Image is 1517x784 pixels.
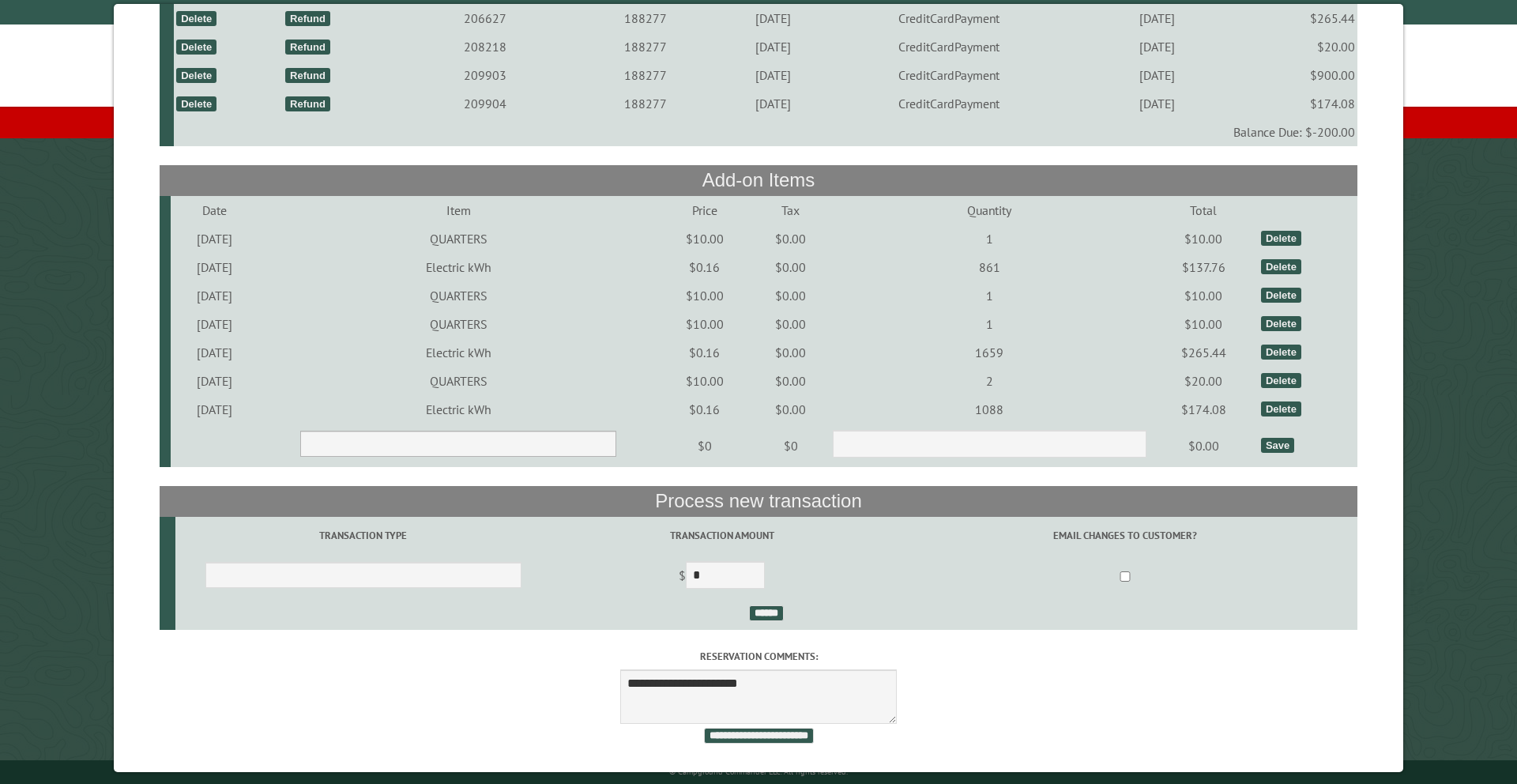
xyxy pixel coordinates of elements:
[657,253,751,281] td: $0.16
[403,4,567,32] td: 206627
[830,310,1149,338] td: 1
[160,165,1358,195] th: Add-on Items
[259,281,657,310] td: QUARTERS
[171,338,259,367] td: [DATE]
[259,253,657,281] td: Electric kWh
[751,224,830,253] td: $0.00
[1237,32,1357,61] td: $20.00
[285,96,330,111] div: Refund
[830,395,1149,424] td: 1088
[822,4,1077,32] td: CreditCardPayment
[554,528,890,543] label: Transaction Amount
[176,11,216,26] div: Delete
[1149,253,1259,281] td: $137.76
[657,281,751,310] td: $10.00
[176,96,216,111] div: Delete
[1237,4,1357,32] td: $265.44
[751,253,830,281] td: $0.00
[724,4,821,32] td: [DATE]
[259,338,657,367] td: Electric kWh
[178,528,549,543] label: Transaction Type
[259,196,657,224] td: Item
[285,11,330,26] div: Refund
[1149,395,1259,424] td: $174.08
[1237,61,1357,89] td: $900.00
[403,32,567,61] td: 208218
[1261,316,1301,331] div: Delete
[551,555,893,599] td: $
[259,367,657,395] td: QUARTERS
[657,367,751,395] td: $10.00
[259,395,657,424] td: Electric kWh
[1149,367,1259,395] td: $20.00
[171,253,259,281] td: [DATE]
[171,367,259,395] td: [DATE]
[657,224,751,253] td: $10.00
[724,32,821,61] td: [DATE]
[830,253,1149,281] td: 861
[1149,424,1259,468] td: $0.00
[1077,61,1237,89] td: [DATE]
[171,224,259,253] td: [DATE]
[751,196,830,224] td: Tax
[171,310,259,338] td: [DATE]
[567,4,725,32] td: 188277
[822,61,1077,89] td: CreditCardPayment
[1077,32,1237,61] td: [DATE]
[830,281,1149,310] td: 1
[403,61,567,89] td: 209903
[830,338,1149,367] td: 1659
[724,61,821,89] td: [DATE]
[171,281,259,310] td: [DATE]
[176,68,216,83] div: Delete
[830,196,1149,224] td: Quantity
[171,196,259,224] td: Date
[724,89,821,118] td: [DATE]
[751,338,830,367] td: $0.00
[1149,196,1259,224] td: Total
[1237,89,1357,118] td: $174.08
[830,367,1149,395] td: 2
[1261,373,1301,388] div: Delete
[567,89,725,118] td: 188277
[567,61,725,89] td: 188277
[259,224,657,253] td: QUARTERS
[1261,231,1301,246] div: Delete
[1261,259,1301,274] div: Delete
[751,310,830,338] td: $0.00
[1149,224,1259,253] td: $10.00
[160,649,1358,664] label: Reservation comments:
[1149,281,1259,310] td: $10.00
[1077,4,1237,32] td: [DATE]
[751,424,830,468] td: $0
[657,196,751,224] td: Price
[822,32,1077,61] td: CreditCardPayment
[285,68,330,83] div: Refund
[403,89,567,118] td: 209904
[160,486,1358,516] th: Process new transaction
[1077,89,1237,118] td: [DATE]
[1261,288,1301,303] div: Delete
[657,310,751,338] td: $10.00
[895,528,1355,543] label: Email changes to customer?
[657,395,751,424] td: $0.16
[657,424,751,468] td: $0
[259,310,657,338] td: QUARTERS
[174,118,1357,146] td: Balance Due: $-200.00
[1149,310,1259,338] td: $10.00
[176,40,216,55] div: Delete
[669,767,848,777] small: © Campground Commander LLC. All rights reserved.
[171,395,259,424] td: [DATE]
[1261,401,1301,416] div: Delete
[751,395,830,424] td: $0.00
[751,367,830,395] td: $0.00
[567,32,725,61] td: 188277
[830,224,1149,253] td: 1
[1149,338,1259,367] td: $265.44
[1261,345,1301,360] div: Delete
[822,89,1077,118] td: CreditCardPayment
[285,40,330,55] div: Refund
[1261,438,1294,453] div: Save
[751,281,830,310] td: $0.00
[657,338,751,367] td: $0.16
